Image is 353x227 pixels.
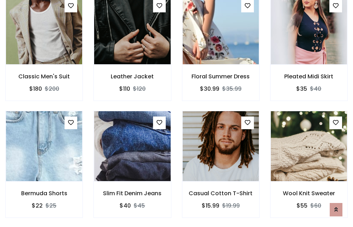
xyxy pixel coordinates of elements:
h6: Leather Jacket [94,73,171,80]
del: $35.99 [222,85,242,93]
h6: $22 [32,202,43,209]
del: $19.99 [222,202,240,210]
del: $45 [134,202,145,210]
h6: $180 [29,85,42,92]
h6: Casual Cotton T-Shirt [182,190,259,197]
h6: Bermuda Shorts [6,190,83,197]
h6: $40 [120,202,131,209]
h6: $110 [119,85,130,92]
del: $200 [45,85,59,93]
h6: Floral Summer Dress [182,73,259,80]
del: $120 [133,85,146,93]
h6: $30.99 [200,85,219,92]
h6: Pleated Midi Skirt [270,73,347,80]
h6: $35 [296,85,307,92]
del: $40 [310,85,321,93]
h6: Wool Knit Sweater [270,190,347,197]
h6: Slim Fit Denim Jeans [94,190,171,197]
del: $25 [45,202,56,210]
h6: Classic Men's Suit [6,73,83,80]
h6: $15.99 [202,202,219,209]
del: $60 [310,202,321,210]
h6: $55 [297,202,308,209]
